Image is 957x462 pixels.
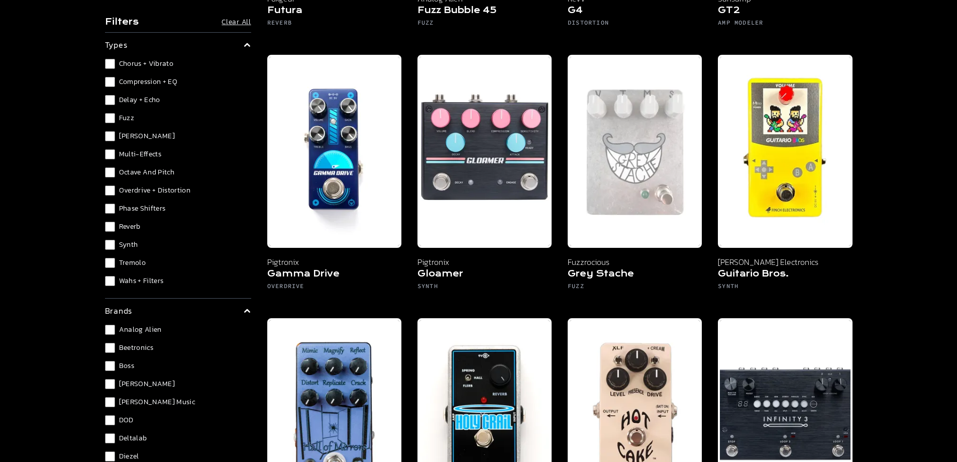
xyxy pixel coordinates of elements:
[267,55,401,302] a: Pigtronix Gamma Drive Pigtronix Gamma Drive Overdrive
[119,167,175,177] span: Octave and Pitch
[105,258,115,268] input: Tremolo
[105,95,115,105] input: Delay + Echo
[105,451,115,461] input: Diezel
[568,256,702,268] p: Fuzzrocious
[417,55,552,302] a: Pigtronix Gloamer Pigtronix Gloamer Synth
[568,268,702,282] h5: Grey Stache
[105,305,251,317] summary: brands
[267,5,401,19] h5: Futura
[119,186,191,196] span: Overdrive + Distortion
[222,17,251,27] button: Clear All
[119,131,175,141] span: [PERSON_NAME]
[119,258,146,268] span: Tremolo
[417,282,552,294] h6: Synth
[417,55,552,248] img: Pigtronix Gloamer
[417,19,552,31] h6: Fuzz
[105,325,115,335] input: Analog Alien
[105,222,115,232] input: Reverb
[105,59,115,69] input: Chorus + Vibrato
[417,5,552,19] h5: Fuzz Bubble 45
[568,282,702,294] h6: Fuzz
[119,77,178,87] span: Compression + EQ
[119,379,175,389] span: [PERSON_NAME]
[119,397,195,407] span: [PERSON_NAME] Music
[105,167,115,177] input: Octave and Pitch
[119,59,174,69] span: Chorus + Vibrato
[105,415,115,425] input: DOD
[105,305,133,317] p: brands
[119,415,134,425] span: DOD
[119,343,154,353] span: Beetronics
[119,361,134,371] span: Boss
[105,16,139,28] h4: Filters
[105,379,115,389] input: [PERSON_NAME]
[718,5,852,19] h5: GT2
[718,55,852,302] a: Finch Electronics Guitario Bros [PERSON_NAME] Electronics Guitario Bros. Synth
[119,276,164,286] span: Wahs + Filters
[417,268,552,282] h5: Gloamer
[568,19,702,31] h6: Distortion
[105,240,115,250] input: Synth
[105,186,115,196] input: Overdrive + Distortion
[119,222,141,232] span: Reverb
[105,276,115,286] input: Wahs + Filters
[119,325,162,335] span: Analog Alien
[105,433,115,443] input: Deltalab
[105,343,115,353] input: Beetronics
[267,268,401,282] h5: Gamma Drive
[105,361,115,371] input: Boss
[718,256,852,268] p: [PERSON_NAME] Electronics
[267,256,401,268] p: Pigtronix
[718,282,852,294] h6: Synth
[119,451,139,461] span: Diezel
[105,39,128,51] p: types
[718,19,852,31] h6: Amp Modeler
[119,113,134,123] span: Fuzz
[105,204,115,214] input: Phase Shifters
[568,55,702,302] a: Fuzzrocious Grey Stache Fuzzrocious Grey Stache Fuzz
[568,5,702,19] h5: G4
[105,131,115,141] input: [PERSON_NAME]
[417,256,552,268] p: Pigtronix
[267,19,401,31] h6: Reverb
[568,55,702,248] img: Fuzzrocious Grey Stache
[119,95,160,105] span: Delay + Echo
[119,433,147,443] span: Deltalab
[105,77,115,87] input: Compression + EQ
[105,149,115,159] input: Multi-Effects
[105,113,115,123] input: Fuzz
[119,204,166,214] span: Phase Shifters
[267,55,401,248] img: Pigtronix Gamma Drive
[119,240,138,250] span: Synth
[119,149,162,159] span: Multi-Effects
[105,39,251,51] summary: types
[267,282,401,294] h6: Overdrive
[105,397,115,407] input: [PERSON_NAME] Music
[718,268,852,282] h5: Guitario Bros.
[718,55,852,248] img: Finch Electronics Guitario Bros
